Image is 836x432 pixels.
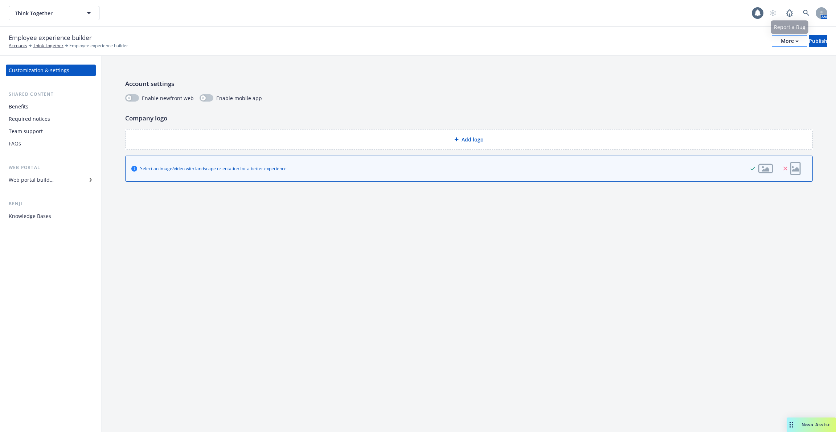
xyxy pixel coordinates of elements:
[809,35,827,47] button: Publish
[787,417,836,432] button: Nova Assist
[781,36,799,46] div: More
[462,136,484,143] span: Add logo
[6,210,96,222] a: Knowledge Bases
[142,94,194,102] span: Enable newfront web
[6,101,96,112] a: Benefits
[809,36,827,46] div: Publish
[6,91,96,98] div: Shared content
[9,65,69,76] div: Customization & settings
[9,6,99,20] button: Think Together
[6,65,96,76] a: Customization & settings
[33,42,63,49] a: Think Together
[9,33,92,42] span: Employee experience builder
[9,174,54,186] div: Web portal builder
[216,94,262,102] span: Enable mobile app
[9,138,21,149] div: FAQs
[15,9,78,17] span: Think Together
[9,210,51,222] div: Knowledge Bases
[140,165,287,172] div: Select an image/video with landscape orientation for a better experience
[6,126,96,137] a: Team support
[6,200,96,207] div: Benji
[6,113,96,125] a: Required notices
[802,421,830,428] span: Nova Assist
[787,417,796,432] div: Drag to move
[125,114,813,123] p: Company logo
[6,138,96,149] a: FAQs
[125,129,813,150] div: Add logo
[766,6,780,20] a: Start snowing
[6,174,96,186] a: Web portal builder
[6,164,96,171] div: Web portal
[69,42,128,49] span: Employee experience builder
[772,35,807,47] button: More
[799,6,814,20] a: Search
[9,113,50,125] div: Required notices
[125,79,813,89] p: Account settings
[9,42,27,49] a: Accounts
[782,6,797,20] a: Report a Bug
[9,101,28,112] div: Benefits
[9,126,43,137] div: Team support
